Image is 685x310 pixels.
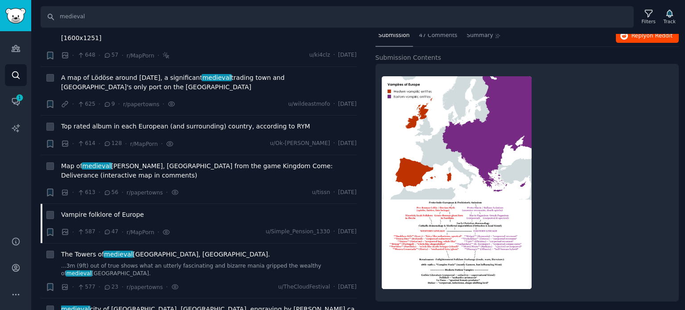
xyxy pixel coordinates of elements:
[61,122,310,131] a: Top rated album in each European (and surrounding) country, according to RYM
[333,100,335,108] span: ·
[288,100,330,108] span: u/wildeastmofo
[66,270,92,277] span: medieval
[99,99,100,109] span: ·
[333,140,335,148] span: ·
[647,33,673,39] span: on Reddit
[121,282,123,292] span: ·
[72,227,74,237] span: ·
[379,32,410,40] span: Submission
[125,139,127,149] span: ·
[202,74,232,81] span: medieval
[61,24,357,43] a: Map of [GEOGRAPHIC_DATA] ([GEOGRAPHIC_DATA]) in the style ofmedievalcity maps... [1600x1251]
[61,73,357,92] a: A map of Lödöse around [DATE], a significantmedievaltrading town and [GEOGRAPHIC_DATA]'s only por...
[99,188,100,197] span: ·
[631,32,673,40] span: Reply
[5,8,26,24] img: GummySearch logo
[338,228,356,236] span: [DATE]
[127,53,154,59] span: r/MapPorn
[127,190,163,196] span: r/papertowns
[103,283,118,291] span: 23
[127,284,163,290] span: r/papertowns
[157,51,159,60] span: ·
[333,189,335,197] span: ·
[616,29,679,43] button: Replyon Reddit
[77,51,95,59] span: 648
[338,140,356,148] span: [DATE]
[61,161,357,180] span: Map of [PERSON_NAME], [GEOGRAPHIC_DATA] from the game Kingdom Come: Deliverance (interactive map ...
[664,18,676,25] div: Track
[121,188,123,197] span: ·
[157,227,159,237] span: ·
[660,8,679,26] button: Track
[77,283,95,291] span: 577
[103,140,122,148] span: 128
[103,228,118,236] span: 47
[278,283,330,291] span: u/TheCloudFestival
[270,140,330,148] span: u/Ok-[PERSON_NAME]
[77,140,95,148] span: 614
[61,24,357,43] span: Map of [GEOGRAPHIC_DATA] ([GEOGRAPHIC_DATA]) in the style of city maps... [1600x1251]
[642,18,656,25] div: Filters
[72,282,74,292] span: ·
[77,228,95,236] span: 587
[61,161,357,180] a: Map ofmedieval[PERSON_NAME], [GEOGRAPHIC_DATA] from the game Kingdom Come: Deliverance (interacti...
[61,262,357,278] a: ...3m (9ft) out of true shows what an utterly fascinating and bizarre mania gripped the wealthy o...
[127,229,154,236] span: r/MapPorn
[333,283,335,291] span: ·
[338,283,356,291] span: [DATE]
[121,51,123,60] span: ·
[72,51,74,60] span: ·
[333,51,335,59] span: ·
[162,99,164,109] span: ·
[333,228,335,236] span: ·
[338,51,356,59] span: [DATE]
[103,51,118,59] span: 57
[161,139,163,149] span: ·
[338,189,356,197] span: [DATE]
[61,250,270,259] a: The Towers ofmedieval[GEOGRAPHIC_DATA], [GEOGRAPHIC_DATA].
[99,282,100,292] span: ·
[309,51,330,59] span: u/ki4clz
[118,99,120,109] span: ·
[419,32,458,40] span: 47 Comments
[72,99,74,109] span: ·
[99,139,100,149] span: ·
[338,100,356,108] span: [DATE]
[103,251,134,258] span: medieval
[466,32,493,40] span: Summary
[376,53,442,62] span: Submission Contents
[72,188,74,197] span: ·
[266,228,330,236] span: u/Simple_Pension_1330
[123,101,159,107] span: r/papertowns
[61,73,357,92] span: A map of Lödöse around [DATE], a significant trading town and [GEOGRAPHIC_DATA]'s only port on th...
[61,250,270,259] span: The Towers of [GEOGRAPHIC_DATA], [GEOGRAPHIC_DATA].
[312,189,330,197] span: u/tissn
[130,141,158,147] span: r/MapPorn
[82,162,112,169] span: medieval
[72,139,74,149] span: ·
[77,189,95,197] span: 613
[41,6,634,28] input: Search Keyword
[382,76,532,289] img: Vampire folklore of Europe
[5,91,27,112] a: 1
[61,210,144,219] a: Vampire folklore of Europe
[103,189,118,197] span: 56
[99,51,100,60] span: ·
[166,282,168,292] span: ·
[99,227,100,237] span: ·
[77,100,95,108] span: 625
[121,227,123,237] span: ·
[103,100,115,108] span: 9
[16,95,24,101] span: 1
[166,188,168,197] span: ·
